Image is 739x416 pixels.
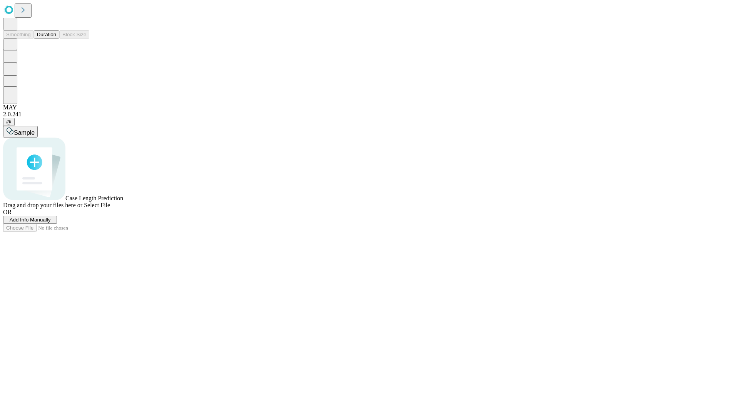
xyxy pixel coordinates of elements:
[3,111,736,118] div: 2.0.241
[59,30,89,39] button: Block Size
[3,209,12,215] span: OR
[6,119,12,125] span: @
[84,202,110,208] span: Select File
[10,217,51,223] span: Add Info Manually
[14,129,35,136] span: Sample
[3,216,57,224] button: Add Info Manually
[3,30,34,39] button: Smoothing
[3,104,736,111] div: MAY
[65,195,123,201] span: Case Length Prediction
[3,202,82,208] span: Drag and drop your files here or
[34,30,59,39] button: Duration
[3,118,15,126] button: @
[3,126,38,138] button: Sample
